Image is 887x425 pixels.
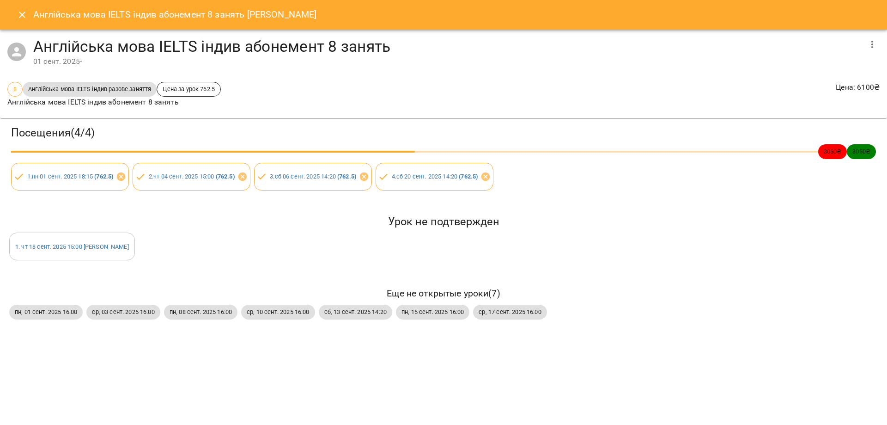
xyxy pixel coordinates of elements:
[164,308,237,316] span: пн, 08 сент. 2025 16:00
[86,308,160,316] span: ср, 03 сент. 2025 16:00
[8,85,22,93] span: 8
[27,173,114,180] a: 1.пн 01 сент. 2025 18:15 (762.5)
[7,97,221,108] p: Англійська мова IELTS індив абонемент 8 занять
[33,37,861,56] h4: Англійська мова IELTS індив абонемент 8 занять
[15,243,129,250] a: 1. чт 18 сент. 2025 15:00 [PERSON_NAME]
[11,126,876,140] h3: Посещения ( 4 / 4 )
[241,308,315,316] span: ср, 10 сент. 2025 16:00
[847,147,876,156] span: 3050 ₴
[836,82,880,93] p: Цена : 6100 ₴
[149,173,235,180] a: 2.чт 04 сент. 2025 15:00 (762.5)
[9,215,878,229] h5: Урок не подтвержден
[396,308,469,316] span: пн, 15 сент. 2025 16:00
[459,173,478,180] b: ( 762.5 )
[319,308,392,316] span: сб, 13 сент. 2025 14:20
[216,173,235,180] b: ( 762.5 )
[9,286,878,301] h6: Еще не открытые уроки ( 7 )
[11,4,33,26] button: Close
[11,163,129,191] div: 1.пн 01 сент. 2025 18:15 (762.5)
[337,173,356,180] b: ( 762.5 )
[133,163,250,191] div: 2.чт 04 сент. 2025 15:00 (762.5)
[33,56,861,67] div: 01 сент. 2025 -
[33,7,317,22] h6: Англійська мова IELTS індив абонемент 8 занять [PERSON_NAME]
[270,173,356,180] a: 3.сб 06 сент. 2025 14:20 (762.5)
[94,173,113,180] b: ( 762.5 )
[23,85,157,93] span: Англійська мова IELTS індив разове заняття
[157,85,220,93] span: Цена за урок 762.5
[376,163,493,191] div: 4.сб 20 сент. 2025 14:20 (762.5)
[9,308,83,316] span: пн, 01 сент. 2025 16:00
[818,147,847,156] span: 3050 ₴
[254,163,372,191] div: 3.сб 06 сент. 2025 14:20 (762.5)
[392,173,478,180] a: 4.сб 20 сент. 2025 14:20 (762.5)
[473,308,547,316] span: ср, 17 сент. 2025 16:00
